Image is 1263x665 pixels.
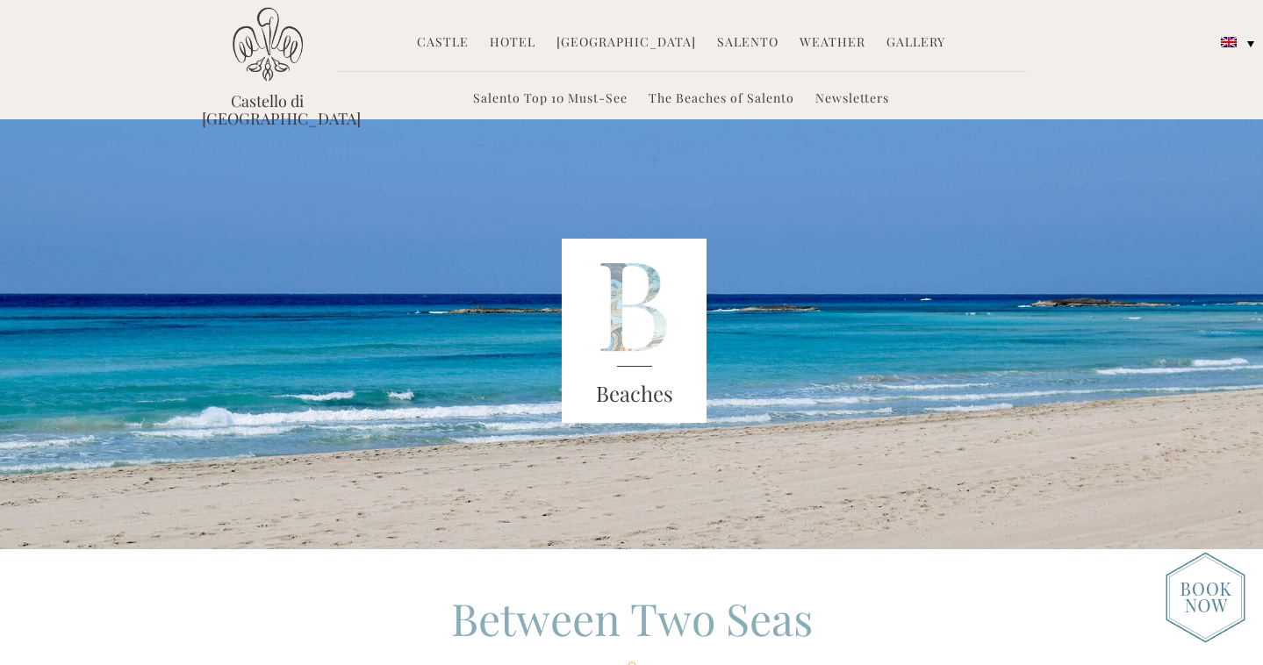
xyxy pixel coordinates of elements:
a: The Beaches of Salento [649,89,794,110]
a: Castle [417,33,469,54]
a: Weather [800,33,865,54]
a: Newsletters [815,89,889,110]
a: Castello di [GEOGRAPHIC_DATA] [202,92,334,127]
a: Gallery [886,33,945,54]
img: English [1221,37,1237,47]
a: Salento Top 10 Must-See [473,89,628,110]
img: B_letter_blue.png [562,239,707,423]
img: new-booknow.png [1166,552,1245,643]
a: Salento [717,33,779,54]
h3: Beaches [562,378,707,410]
a: [GEOGRAPHIC_DATA] [556,33,696,54]
a: Hotel [490,33,535,54]
img: Castello di Ugento [233,7,303,82]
